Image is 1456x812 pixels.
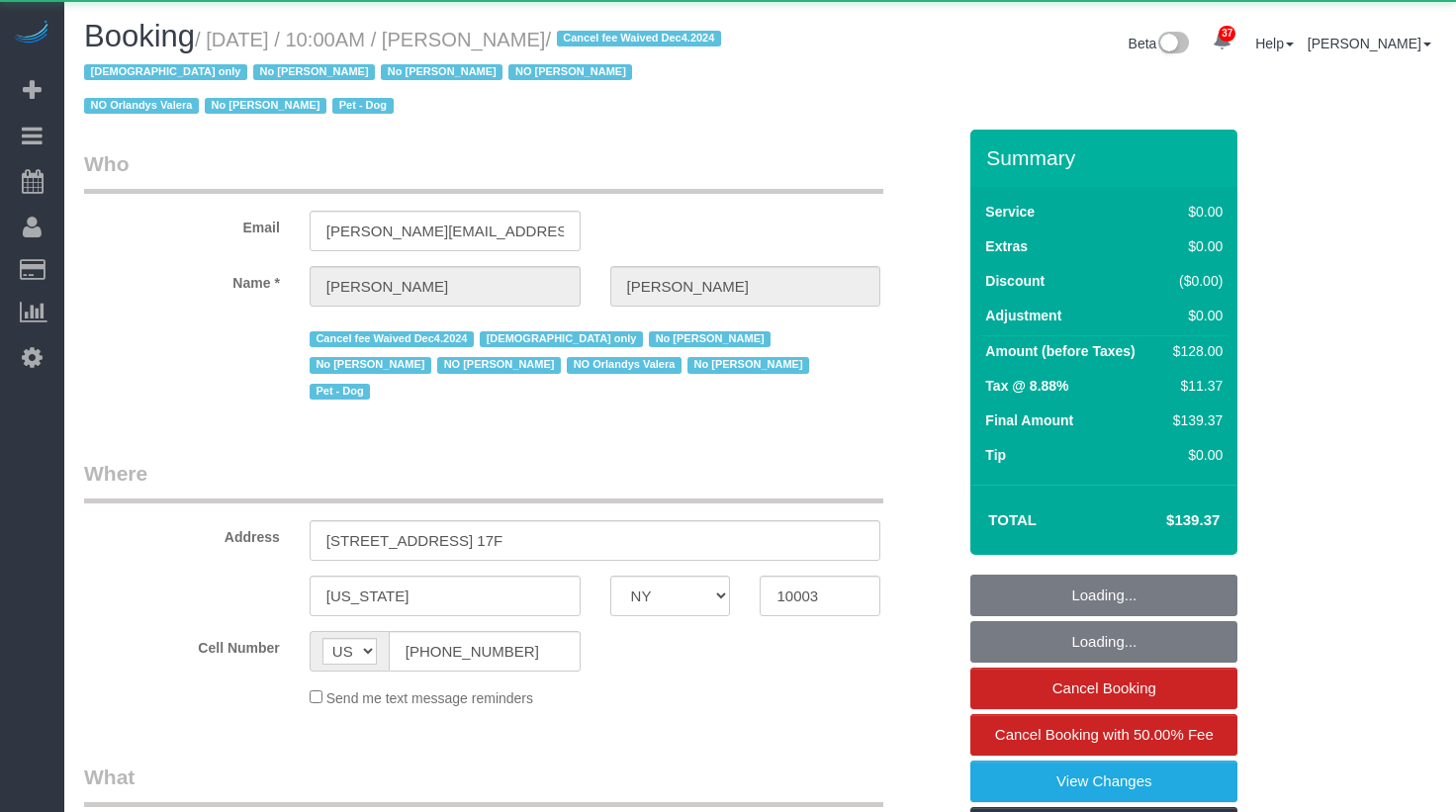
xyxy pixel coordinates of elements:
[480,331,643,347] span: [DEMOGRAPHIC_DATA] only
[995,726,1214,743] span: Cancel Booking with 50.00% Fee
[985,410,1073,430] label: Final Amount
[986,146,1228,169] h3: Summary
[508,64,632,80] span: NO [PERSON_NAME]
[84,64,247,80] span: [DEMOGRAPHIC_DATA] only
[557,31,721,46] span: Cancel fee Waived Dec4.2024
[610,266,881,307] input: Last Name
[84,29,727,118] small: / [DATE] / 10:00AM / [PERSON_NAME]
[310,384,370,400] span: Pet - Dog
[310,357,431,373] span: No [PERSON_NAME]
[1165,271,1223,291] div: ($0.00)
[332,98,393,114] span: Pet - Dog
[1219,26,1235,42] span: 37
[310,211,581,251] input: Email
[1107,512,1220,529] h4: $139.37
[985,376,1068,396] label: Tax @ 8.88%
[1129,36,1190,51] a: Beta
[69,266,295,293] label: Name *
[1203,20,1241,63] a: 37
[84,19,195,53] span: Booking
[84,459,883,503] legend: Where
[12,20,51,47] img: Automaid Logo
[69,211,295,237] label: Email
[649,331,771,347] span: No [PERSON_NAME]
[985,236,1028,256] label: Extras
[988,511,1037,528] strong: Total
[84,763,883,807] legend: What
[1165,445,1223,465] div: $0.00
[985,202,1035,222] label: Service
[310,576,581,616] input: City
[1165,306,1223,325] div: $0.00
[69,520,295,547] label: Address
[985,341,1135,361] label: Amount (before Taxes)
[687,357,809,373] span: No [PERSON_NAME]
[84,98,199,114] span: NO Orlandys Valera
[970,668,1237,709] a: Cancel Booking
[253,64,375,80] span: No [PERSON_NAME]
[567,357,682,373] span: NO Orlandys Valera
[1156,32,1189,57] img: New interface
[985,445,1006,465] label: Tip
[84,149,883,194] legend: Who
[1165,236,1223,256] div: $0.00
[437,357,561,373] span: NO [PERSON_NAME]
[310,266,581,307] input: First Name
[1308,36,1431,51] a: [PERSON_NAME]
[985,306,1061,325] label: Adjustment
[760,576,880,616] input: Zip Code
[970,714,1237,756] a: Cancel Booking with 50.00% Fee
[1165,341,1223,361] div: $128.00
[84,29,727,118] span: /
[69,631,295,658] label: Cell Number
[970,761,1237,802] a: View Changes
[1165,202,1223,222] div: $0.00
[381,64,502,80] span: No [PERSON_NAME]
[1165,376,1223,396] div: $11.37
[310,331,474,347] span: Cancel fee Waived Dec4.2024
[1165,410,1223,430] div: $139.37
[985,271,1045,291] label: Discount
[205,98,326,114] span: No [PERSON_NAME]
[1255,36,1294,51] a: Help
[389,631,581,672] input: Cell Number
[326,690,533,706] span: Send me text message reminders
